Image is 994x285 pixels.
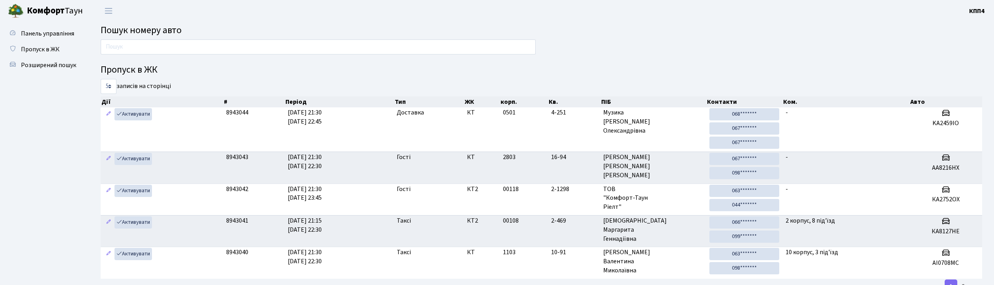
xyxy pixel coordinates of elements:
span: ТОВ "Комфорт-Таун Ріелт" [603,185,703,212]
span: [DATE] 21:30 [DATE] 22:45 [288,108,322,126]
span: 2-469 [551,216,597,225]
a: Активувати [114,108,152,120]
th: Ком. [782,96,909,107]
span: 00118 [503,185,519,193]
span: 8943044 [226,108,248,117]
b: Комфорт [27,4,65,17]
span: Музика [PERSON_NAME] Олександрівна [603,108,703,135]
span: КТ [467,248,497,257]
th: Контакти [706,96,782,107]
img: logo.png [8,3,24,19]
span: - [786,185,788,193]
span: - [786,153,788,161]
select: записів на сторінці [101,79,116,94]
a: Активувати [114,185,152,197]
th: Кв. [548,96,600,107]
button: Переключити навігацію [99,4,118,17]
h5: АА8216HX [912,164,979,172]
th: Період [285,96,394,107]
span: 8943043 [226,153,248,161]
span: 0501 [503,108,516,117]
a: КПП4 [969,6,985,16]
span: Гості [397,153,411,162]
span: Пропуск в ЖК [21,45,60,54]
span: 1103 [503,248,516,257]
span: [PERSON_NAME] Валентина Миколаївна [603,248,703,275]
span: Панель управління [21,29,74,38]
a: Розширений пошук [4,57,83,73]
th: Дії [101,96,223,107]
th: # [223,96,285,107]
input: Пошук [101,39,536,54]
span: 2-1298 [551,185,597,194]
span: 8943040 [226,248,248,257]
th: Авто [910,96,983,107]
span: Розширений пошук [21,61,76,69]
th: корп. [500,96,548,107]
span: 10-91 [551,248,597,257]
span: 8943041 [226,216,248,225]
span: 10 корпус, 3 під'їзд [786,248,838,257]
h4: Пропуск в ЖК [101,64,982,76]
a: Панель управління [4,26,83,41]
h5: КА2752ОХ [912,196,979,203]
span: Пошук номеру авто [101,23,182,37]
span: КТ [467,108,497,117]
a: Активувати [114,216,152,229]
h5: АІ0708МС [912,259,979,267]
a: Пропуск в ЖК [4,41,83,57]
h5: KA2459IO [912,120,979,127]
span: 00108 [503,216,519,225]
span: 16-94 [551,153,597,162]
span: 8943042 [226,185,248,193]
span: Гості [397,185,411,194]
a: Редагувати [104,248,113,260]
span: Таун [27,4,83,18]
th: ПІБ [600,96,706,107]
span: Таксі [397,248,411,257]
span: 4-251 [551,108,597,117]
span: [DATE] 21:15 [DATE] 22:30 [288,216,322,234]
span: - [786,108,788,117]
th: Тип [394,96,464,107]
a: Редагувати [104,216,113,229]
span: КТ2 [467,185,497,194]
a: Активувати [114,153,152,165]
a: Активувати [114,248,152,260]
span: Доставка [397,108,424,117]
b: КПП4 [969,7,985,15]
label: записів на сторінці [101,79,171,94]
span: [DEMOGRAPHIC_DATA] Маргарита Геннадіївна [603,216,703,244]
span: [DATE] 21:30 [DATE] 22:30 [288,248,322,266]
h5: КА8127НЕ [912,228,979,235]
span: КТ [467,153,497,162]
a: Редагувати [104,185,113,197]
th: ЖК [464,96,500,107]
span: [DATE] 21:30 [DATE] 22:30 [288,153,322,171]
a: Редагувати [104,153,113,165]
span: КТ2 [467,216,497,225]
span: 2 корпус, 8 під'їзд [786,216,835,225]
span: 2803 [503,153,516,161]
span: Таксі [397,216,411,225]
a: Редагувати [104,108,113,120]
span: [DATE] 21:30 [DATE] 23:45 [288,185,322,202]
span: [PERSON_NAME] [PERSON_NAME] [PERSON_NAME] [603,153,703,180]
